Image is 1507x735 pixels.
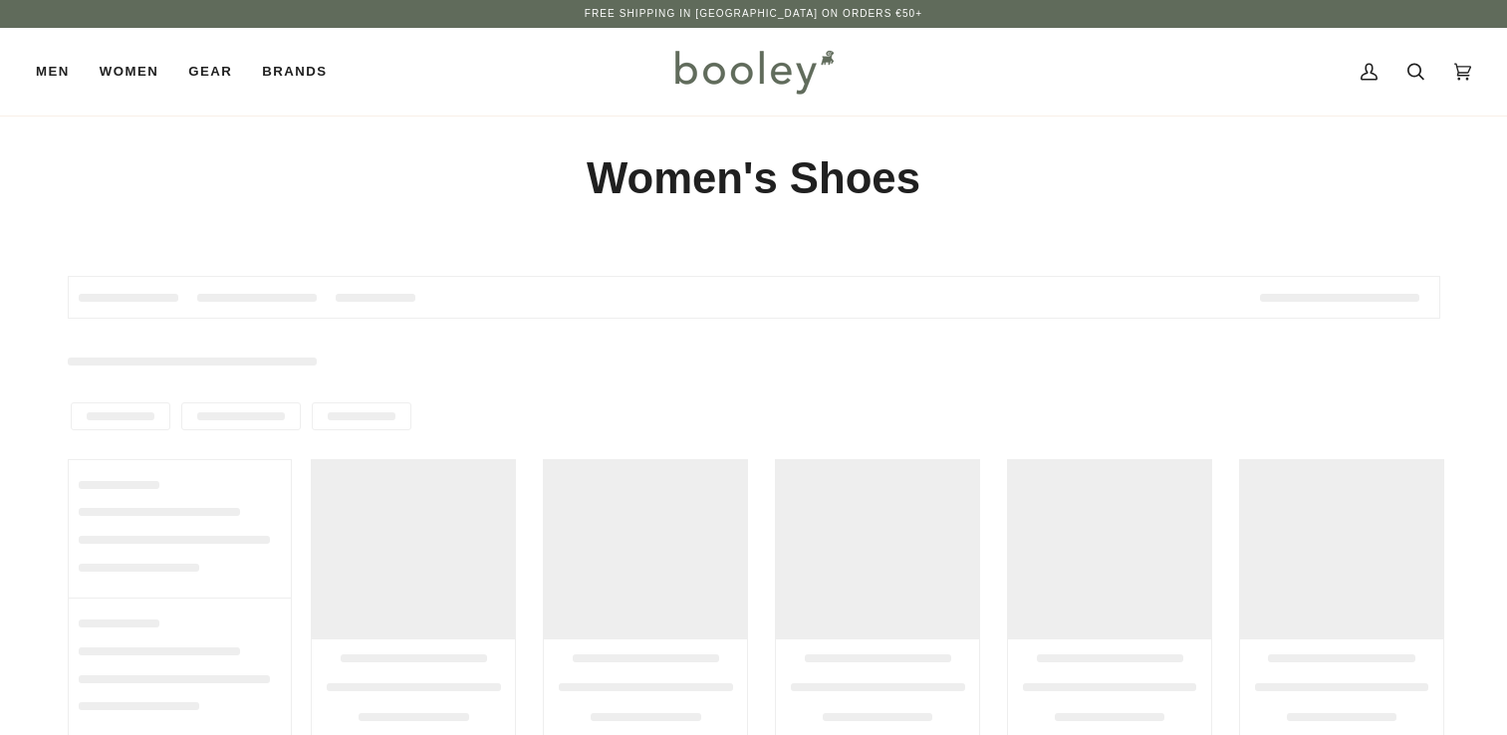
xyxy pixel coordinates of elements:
a: Gear [173,28,247,116]
span: Men [36,62,70,82]
span: Brands [262,62,327,82]
span: Women [100,62,158,82]
span: Gear [188,62,232,82]
a: Women [85,28,173,116]
a: Brands [247,28,342,116]
p: Free Shipping in [GEOGRAPHIC_DATA] on Orders €50+ [585,6,922,22]
img: Booley [666,43,841,101]
h1: Women's Shoes [68,151,1440,206]
a: Men [36,28,85,116]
